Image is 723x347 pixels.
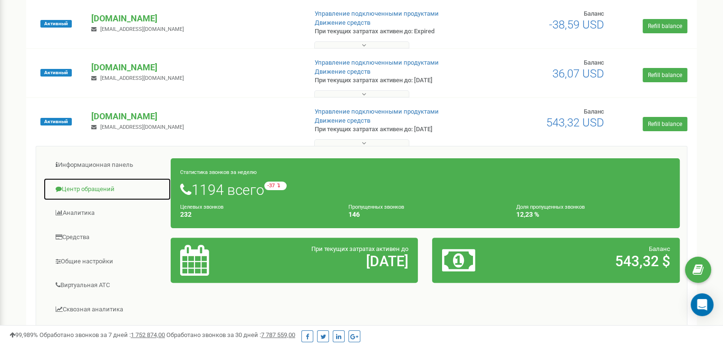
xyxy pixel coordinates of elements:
p: [DOMAIN_NAME] [91,61,299,74]
a: Движение средств [315,19,370,26]
span: Активный [40,20,72,28]
h2: [DATE] [261,253,408,269]
span: -38,59 USD [549,18,604,31]
a: Аналитика [43,202,171,225]
u: 7 787 559,00 [261,331,295,338]
span: При текущих затратах активен до [311,245,408,252]
a: Управление подключенными продуктами [315,59,439,66]
a: Управление подключенными продуктами [315,108,439,115]
small: Пропущенных звонков [348,204,404,210]
a: Управление подключенными продуктами [315,10,439,17]
small: Статистика звонков за неделю [180,169,257,175]
p: [DOMAIN_NAME] [91,12,299,25]
span: Активный [40,118,72,125]
p: При текущих затратах активен до: Expired [315,27,467,36]
a: Refill balance [643,117,687,131]
p: [DOMAIN_NAME] [91,110,299,123]
a: Центр обращений [43,178,171,201]
small: Целевых звонков [180,204,223,210]
a: Виртуальная АТС [43,274,171,297]
a: Информационная панель [43,154,171,177]
span: [EMAIL_ADDRESS][DOMAIN_NAME] [100,75,184,81]
span: [EMAIL_ADDRESS][DOMAIN_NAME] [100,124,184,130]
p: При текущих затратах активен до: [DATE] [315,125,467,134]
a: Движение средств [315,117,370,124]
a: Refill balance [643,68,687,82]
span: Баланс [584,10,604,17]
a: Общие настройки [43,250,171,273]
h1: 1194 всего [180,182,670,198]
a: Средства [43,226,171,249]
small: Доля пропущенных звонков [516,204,585,210]
div: Open Intercom Messenger [691,293,713,316]
span: Активный [40,69,72,77]
h2: 543,32 $ [523,253,670,269]
small: -37 [264,182,287,190]
span: Обработано звонков за 7 дней : [39,331,165,338]
span: Баланс [584,59,604,66]
span: Обработано звонков за 30 дней : [166,331,295,338]
u: 1 752 874,00 [131,331,165,338]
p: При текущих затратах активен до: [DATE] [315,76,467,85]
a: Refill balance [643,19,687,33]
span: 99,989% [10,331,38,338]
span: Баланс [584,108,604,115]
h4: 12,23 % [516,211,670,218]
a: Коллбек [43,322,171,345]
h4: 232 [180,211,334,218]
span: 36,07 USD [552,67,604,80]
a: Сквозная аналитика [43,298,171,321]
h4: 146 [348,211,502,218]
a: Движение средств [315,68,370,75]
span: Баланс [649,245,670,252]
span: 543,32 USD [546,116,604,129]
span: [EMAIL_ADDRESS][DOMAIN_NAME] [100,26,184,32]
